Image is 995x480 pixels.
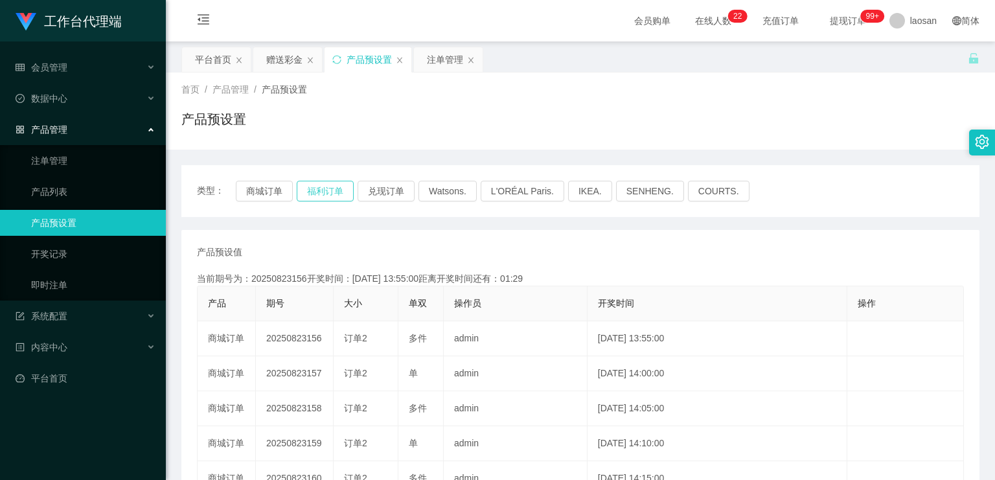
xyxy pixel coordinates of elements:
[588,321,847,356] td: [DATE] 13:55:00
[16,16,122,26] a: 工作台代理端
[297,181,354,201] button: 福利订单
[197,272,964,286] div: 当前期号为：20250823156开奖时间：[DATE] 13:55:00距离开奖时间还有：01:29
[454,298,481,308] span: 操作员
[588,356,847,391] td: [DATE] 14:00:00
[598,298,634,308] span: 开奖时间
[952,16,961,25] i: 图标: global
[198,356,256,391] td: 商城订单
[197,246,242,259] span: 产品预设值
[358,181,415,201] button: 兑现订单
[256,391,334,426] td: 20250823158
[733,10,738,23] p: 2
[409,368,418,378] span: 单
[332,55,341,64] i: 图标: sync
[44,1,122,42] h1: 工作台代理端
[212,84,249,95] span: 产品管理
[444,426,588,461] td: admin
[409,403,427,413] span: 多件
[444,391,588,426] td: admin
[823,16,873,25] span: 提现订单
[344,403,367,413] span: 订单2
[16,311,67,321] span: 系统配置
[16,125,25,134] i: 图标: appstore-o
[444,356,588,391] td: admin
[344,333,367,343] span: 订单2
[197,181,236,201] span: 类型：
[409,298,427,308] span: 单双
[347,47,392,72] div: 产品预设置
[481,181,564,201] button: L'ORÉAL Paris.
[254,84,257,95] span: /
[208,298,226,308] span: 产品
[16,13,36,31] img: logo.9652507e.png
[975,135,989,149] i: 图标: setting
[266,47,303,72] div: 赠送彩金
[16,342,67,352] span: 内容中心
[568,181,612,201] button: IKEA.
[16,94,25,103] i: 图标: check-circle-o
[418,181,477,201] button: Watsons.
[756,16,805,25] span: 充值订单
[344,368,367,378] span: 订单2
[409,438,418,448] span: 单
[16,365,155,391] a: 图标: dashboard平台首页
[588,391,847,426] td: [DATE] 14:05:00
[306,56,314,64] i: 图标: close
[195,47,231,72] div: 平台首页
[16,124,67,135] span: 产品管理
[858,298,876,308] span: 操作
[205,84,207,95] span: /
[266,298,284,308] span: 期号
[344,298,362,308] span: 大小
[968,52,979,64] i: 图标: unlock
[198,321,256,356] td: 商城订单
[16,93,67,104] span: 数据中心
[344,438,367,448] span: 订单2
[181,109,246,129] h1: 产品预设置
[31,179,155,205] a: 产品列表
[181,1,225,42] i: 图标: menu-fold
[588,426,847,461] td: [DATE] 14:10:00
[467,56,475,64] i: 图标: close
[31,241,155,267] a: 开奖记录
[16,343,25,352] i: 图标: profile
[236,181,293,201] button: 商城订单
[689,16,738,25] span: 在线人数
[181,84,200,95] span: 首页
[31,210,155,236] a: 产品预设置
[688,181,749,201] button: COURTS.
[16,62,67,73] span: 会员管理
[616,181,684,201] button: SENHENG.
[16,312,25,321] i: 图标: form
[409,333,427,343] span: 多件
[427,47,463,72] div: 注单管理
[728,10,747,23] sup: 22
[256,356,334,391] td: 20250823157
[198,391,256,426] td: 商城订单
[444,321,588,356] td: admin
[235,56,243,64] i: 图标: close
[396,56,404,64] i: 图标: close
[256,321,334,356] td: 20250823156
[16,63,25,72] i: 图标: table
[31,272,155,298] a: 即时注单
[262,84,307,95] span: 产品预设置
[861,10,884,23] sup: 932
[256,426,334,461] td: 20250823159
[31,148,155,174] a: 注单管理
[738,10,742,23] p: 2
[198,426,256,461] td: 商城订单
